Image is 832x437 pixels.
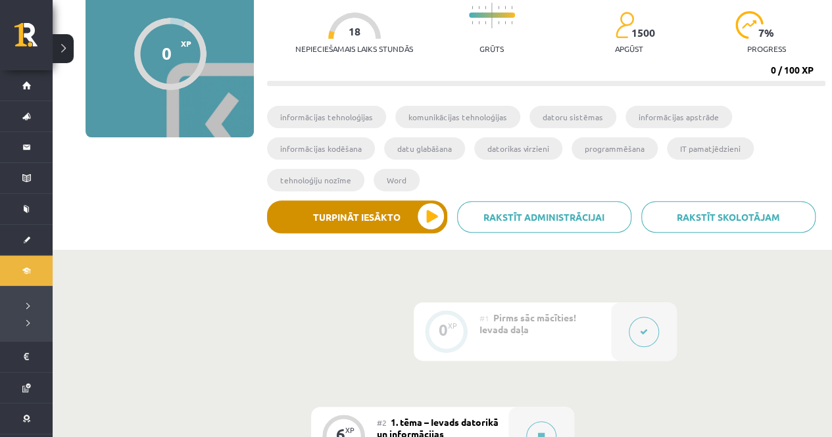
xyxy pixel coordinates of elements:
div: XP [345,426,355,434]
li: IT pamatjēdzieni [667,137,754,160]
span: 7 % [758,27,775,39]
img: icon-short-line-57e1e144782c952c97e751825c79c345078a6d821885a25fce030b3d8c18986b.svg [504,6,506,9]
img: icon-short-line-57e1e144782c952c97e751825c79c345078a6d821885a25fce030b3d8c18986b.svg [498,21,499,24]
span: 1500 [631,27,655,39]
a: Rakstīt administrācijai [457,201,631,233]
p: Grūts [479,44,504,53]
img: students-c634bb4e5e11cddfef0936a35e636f08e4e9abd3cc4e673bd6f9a4125e45ecb1.svg [615,11,634,39]
img: icon-long-line-d9ea69661e0d244f92f715978eff75569469978d946b2353a9bb055b3ed8787d.svg [491,3,493,28]
li: tehnoloģiju nozīme [267,169,364,191]
li: datoru sistēmas [529,106,616,128]
img: icon-short-line-57e1e144782c952c97e751825c79c345078a6d821885a25fce030b3d8c18986b.svg [485,21,486,24]
li: informācijas apstrāde [625,106,732,128]
li: informācijas kodēšana [267,137,375,160]
img: icon-short-line-57e1e144782c952c97e751825c79c345078a6d821885a25fce030b3d8c18986b.svg [504,21,506,24]
li: datu glabāšana [384,137,465,160]
li: Word [374,169,420,191]
span: #2 [377,417,387,428]
li: informācijas tehnoloģijas [267,106,386,128]
img: icon-progress-161ccf0a02000e728c5f80fcf4c31c7af3da0e1684b2b1d7c360e028c24a22f1.svg [735,11,764,39]
p: Nepieciešamais laiks stundās [295,44,413,53]
img: icon-short-line-57e1e144782c952c97e751825c79c345078a6d821885a25fce030b3d8c18986b.svg [472,21,473,24]
li: programmēšana [572,137,658,160]
a: Rakstīt skolotājam [641,201,816,233]
img: icon-short-line-57e1e144782c952c97e751825c79c345078a6d821885a25fce030b3d8c18986b.svg [478,6,479,9]
div: 0 [162,43,172,63]
span: XP [181,39,191,48]
button: Turpināt iesākto [267,200,447,233]
img: icon-short-line-57e1e144782c952c97e751825c79c345078a6d821885a25fce030b3d8c18986b.svg [511,21,512,24]
li: komunikācijas tehnoloģijas [395,106,520,128]
div: 0 [439,324,448,336]
img: icon-short-line-57e1e144782c952c97e751825c79c345078a6d821885a25fce030b3d8c18986b.svg [478,21,479,24]
img: icon-short-line-57e1e144782c952c97e751825c79c345078a6d821885a25fce030b3d8c18986b.svg [472,6,473,9]
p: progress [747,44,786,53]
img: icon-short-line-57e1e144782c952c97e751825c79c345078a6d821885a25fce030b3d8c18986b.svg [498,6,499,9]
img: icon-short-line-57e1e144782c952c97e751825c79c345078a6d821885a25fce030b3d8c18986b.svg [485,6,486,9]
span: Pirms sāc mācīties! Ievada daļa [479,311,576,335]
a: Rīgas 1. Tālmācības vidusskola [14,23,53,56]
span: #1 [479,313,489,323]
div: XP [448,322,457,329]
span: 18 [349,26,360,37]
p: apgūst [615,44,643,53]
li: datorikas virzieni [474,137,562,160]
img: icon-short-line-57e1e144782c952c97e751825c79c345078a6d821885a25fce030b3d8c18986b.svg [511,6,512,9]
